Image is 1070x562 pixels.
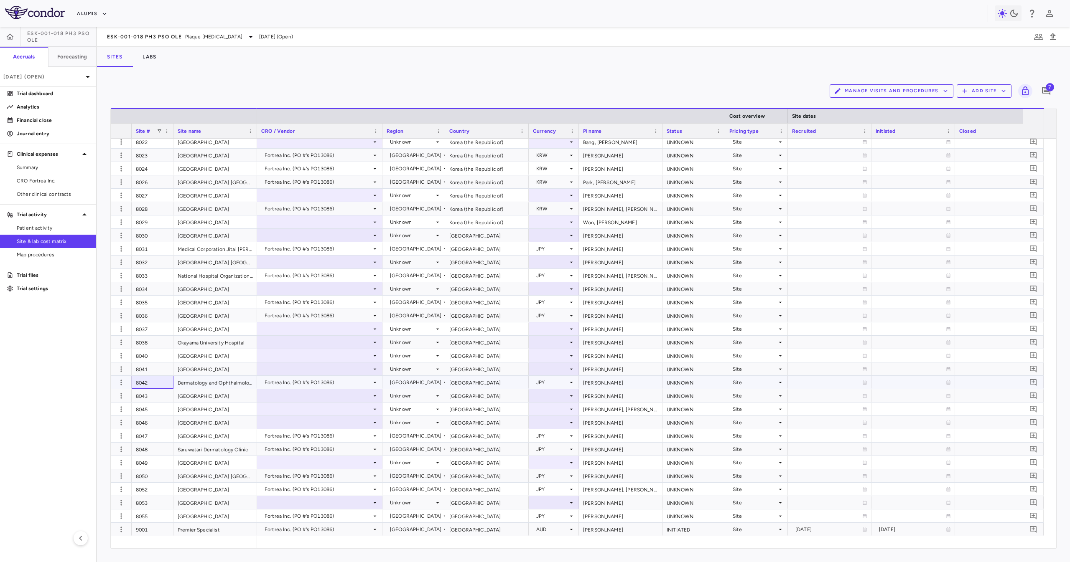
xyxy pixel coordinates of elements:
[132,336,173,349] div: 8038
[579,309,662,322] div: [PERSON_NAME]
[132,443,173,456] div: 8048
[536,175,568,189] div: KRW
[579,443,662,456] div: [PERSON_NAME]
[17,116,89,124] p: Financial close
[1029,325,1037,333] svg: Add comment
[173,429,257,442] div: [GEOGRAPHIC_DATA]
[265,269,372,282] div: Fortrea Inc. (PO #'s PO13086)
[1028,203,1039,214] button: Add comment
[173,443,257,456] div: Saruwatari Dermatology Clinic
[957,84,1011,98] button: Add Site
[132,429,173,442] div: 8047
[533,128,556,134] span: Currency
[445,229,529,242] div: [GEOGRAPHIC_DATA]
[17,285,89,292] p: Trial settings
[173,362,257,375] div: [GEOGRAPHIC_DATA]
[1028,403,1039,415] button: Add comment
[733,135,777,149] div: Site
[1029,205,1037,213] svg: Add comment
[579,269,662,282] div: [PERSON_NAME], [PERSON_NAME]
[132,483,173,496] div: 8052
[579,322,662,335] div: [PERSON_NAME]
[445,149,529,162] div: Korea (the Republic of)
[733,202,777,215] div: Site
[97,47,132,67] button: Sites
[132,215,173,228] div: 8029
[390,189,434,202] div: Unknown
[1029,472,1037,480] svg: Add comment
[178,128,201,134] span: Site name
[876,128,895,134] span: Initiated
[173,509,257,522] div: [GEOGRAPHIC_DATA]
[1028,216,1039,228] button: Add comment
[173,242,257,255] div: Medical Corporation Jitai [PERSON_NAME] Dermatology Clinic
[1029,445,1037,453] svg: Add comment
[265,149,372,162] div: Fortrea Inc. (PO #'s PO13086)
[733,296,777,309] div: Site
[579,135,662,148] div: Bang, [PERSON_NAME]
[733,215,777,229] div: Site
[1028,484,1039,495] button: Add comment
[1029,392,1037,400] svg: Add comment
[265,296,372,309] div: Fortrea Inc. (PO #'s PO13086)
[173,149,257,162] div: [GEOGRAPHIC_DATA]
[733,229,777,242] div: Site
[132,456,173,469] div: 8049
[1041,86,1051,96] svg: Add comment
[132,47,166,67] button: Labs
[662,256,725,268] div: UNKNOWN
[579,483,662,496] div: [PERSON_NAME], [PERSON_NAME]
[445,443,529,456] div: [GEOGRAPHIC_DATA]
[265,175,372,189] div: Fortrea Inc. (PO #'s PO13086)
[1029,231,1037,239] svg: Add comment
[733,189,777,202] div: Site
[662,362,725,375] div: UNKNOWN
[17,90,89,97] p: Trial dashboard
[1029,352,1037,359] svg: Add comment
[132,282,173,295] div: 8034
[173,376,257,389] div: Dermatology and Ophthalmology Kume Clinic
[1028,256,1039,268] button: Add comment
[132,389,173,402] div: 8043
[17,224,89,232] span: Patient activity
[579,416,662,429] div: [PERSON_NAME]
[662,269,725,282] div: UNKNOWN
[17,190,89,198] span: Other clinical contracts
[173,389,257,402] div: [GEOGRAPHIC_DATA]
[390,149,442,162] div: [GEOGRAPHIC_DATA]
[1028,283,1039,294] button: Add comment
[132,496,173,509] div: 8053
[390,215,434,229] div: Unknown
[662,215,725,228] div: UNKNOWN
[1028,377,1039,388] button: Add comment
[445,496,529,509] div: [GEOGRAPHIC_DATA]
[387,128,403,134] span: Region
[173,162,257,175] div: [GEOGRAPHIC_DATA]
[1028,337,1039,348] button: Add comment
[579,429,662,442] div: [PERSON_NAME]
[17,238,89,245] span: Site & lab cost matrix
[173,282,257,295] div: [GEOGRAPHIC_DATA]
[1028,457,1039,468] button: Add comment
[132,256,173,268] div: 8032
[733,162,777,175] div: Site
[445,403,529,415] div: [GEOGRAPHIC_DATA]
[17,271,89,279] p: Trial files
[1028,417,1039,428] button: Add comment
[17,150,79,158] p: Clinical expenses
[662,229,725,242] div: UNKNOWN
[17,130,89,137] p: Journal entry
[390,282,434,296] div: Unknown
[132,469,173,482] div: 8050
[5,6,65,19] img: logo-full-SnFGN8VE.png
[662,389,725,402] div: UNKNOWN
[1029,165,1037,172] svg: Add comment
[662,443,725,456] div: UNKNOWN
[579,175,662,188] div: Park, [PERSON_NAME]
[259,33,293,41] span: [DATE] (Open)
[1028,190,1039,201] button: Add comment
[185,33,242,41] span: Plaque [MEDICAL_DATA]
[1029,218,1037,226] svg: Add comment
[662,162,725,175] div: UNKNOWN
[445,336,529,349] div: [GEOGRAPHIC_DATA]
